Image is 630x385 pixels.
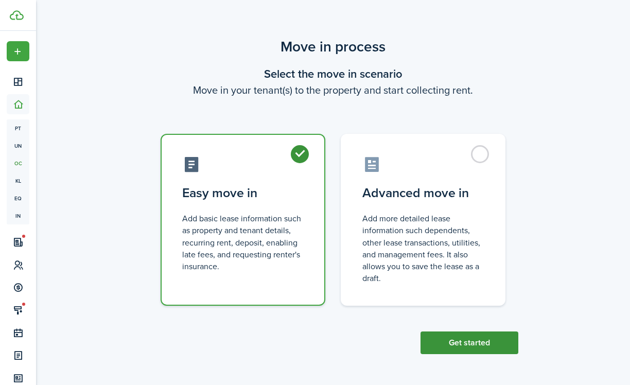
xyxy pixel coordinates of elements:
[7,207,29,224] a: in
[7,189,29,207] a: eq
[148,82,518,98] wizard-step-header-description: Move in your tenant(s) to the property and start collecting rent.
[362,213,484,284] control-radio-card-description: Add more detailed lease information such dependents, other lease transactions, utilities, and man...
[148,36,518,58] scenario-title: Move in process
[7,154,29,172] a: oc
[7,137,29,154] a: un
[182,184,304,202] control-radio-card-title: Easy move in
[148,65,518,82] wizard-step-header-title: Select the move in scenario
[7,172,29,189] a: kl
[7,119,29,137] a: pt
[182,213,304,272] control-radio-card-description: Add basic lease information such as property and tenant details, recurring rent, deposit, enablin...
[10,10,24,20] img: TenantCloud
[7,41,29,61] button: Open menu
[421,331,518,354] button: Get started
[362,184,484,202] control-radio-card-title: Advanced move in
